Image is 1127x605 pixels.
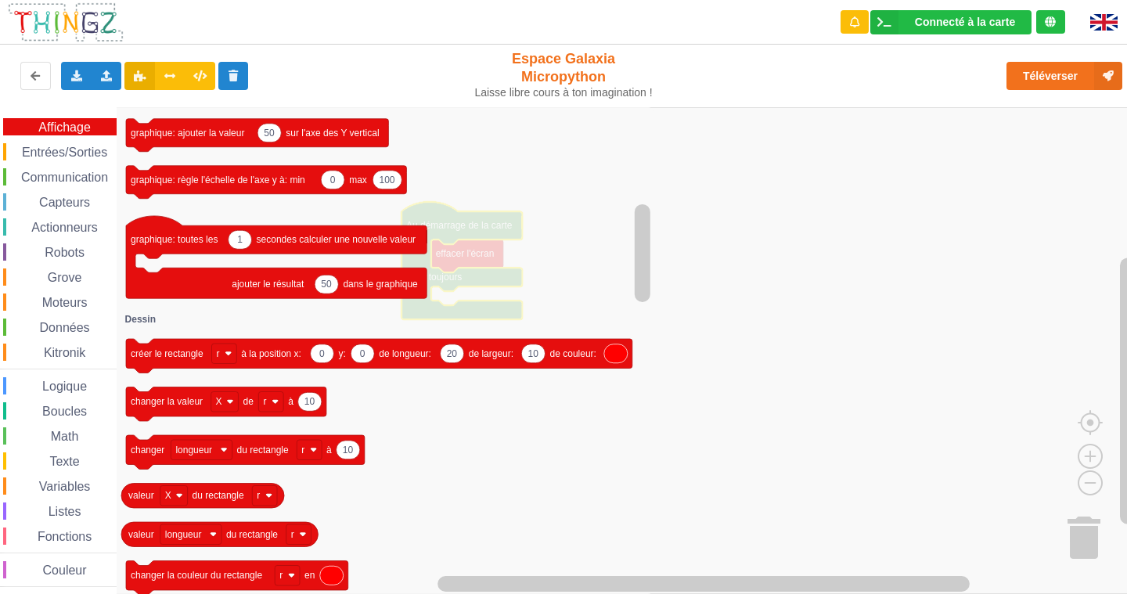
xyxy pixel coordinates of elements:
div: Espace Galaxia Micropython [468,50,660,99]
span: Logique [40,380,89,393]
text: r [301,445,304,456]
text: du rectangle [237,445,289,456]
text: graphique: règle l'échelle de l'axe y à: min [131,175,305,185]
text: 10 [527,348,538,359]
span: Boucles [40,405,89,418]
text: à la position x: [241,348,301,359]
text: 10 [343,445,354,456]
text: r [216,348,219,359]
span: Math [49,430,81,443]
text: de couleur: [550,348,596,359]
text: en [304,570,315,581]
text: longueur [175,445,212,456]
text: secondes calculer une nouvelle valeur [257,234,416,245]
text: 50 [264,128,275,139]
text: de [243,396,254,407]
text: 0 [360,348,365,359]
text: changer la couleur du rectangle [131,570,262,581]
text: sur l'axe des Y vertical [286,128,379,139]
span: Grove [45,271,85,284]
text: r [263,396,266,407]
text: dans le graphique [343,279,418,290]
text: graphique: ajouter la valeur [131,128,244,139]
div: Ta base fonctionne bien ! [870,10,1032,34]
text: 0 [319,348,325,359]
text: max [349,175,367,185]
span: Couleur [41,564,89,577]
text: X [165,490,171,501]
text: 20 [447,348,458,359]
text: valeur [128,490,154,501]
button: Téléverser [1006,62,1122,90]
span: Fonctions [35,530,94,543]
text: valeur [128,529,154,540]
text: graphique: toutes les [131,234,218,245]
div: Tu es connecté au serveur de création de Thingz [1036,10,1065,34]
text: longueur [165,529,202,540]
text: r [257,490,260,501]
text: créer le rectangle [131,348,203,359]
text: 50 [321,279,332,290]
text: y: [339,348,346,359]
text: du rectangle [193,490,244,501]
text: 100 [379,175,394,185]
span: Moteurs [40,296,90,309]
span: Données [38,321,92,334]
span: Kitronik [41,346,88,359]
div: Laisse libre cours à ton imagination ! [468,86,660,99]
text: de longueur: [379,348,431,359]
img: thingz_logo.png [7,2,124,43]
text: ajouter le résultat [232,279,304,290]
text: r [291,529,294,540]
text: changer [131,445,164,456]
span: Variables [37,480,93,493]
text: r [279,570,283,581]
img: gb.png [1090,14,1118,31]
span: Robots [42,246,87,259]
text: à [288,396,293,407]
text: 1 [237,234,243,245]
div: Connecté à la carte [915,16,1015,27]
span: Listes [46,505,84,518]
span: Affichage [36,121,92,134]
text: 0 [330,175,336,185]
text: de largeur: [469,348,513,359]
text: à [326,445,332,456]
span: Capteurs [37,196,92,209]
text: Dessin [125,314,156,325]
text: 10 [304,396,315,407]
span: Actionneurs [29,221,100,234]
span: Communication [19,171,110,184]
text: X [216,396,222,407]
span: Texte [47,455,81,468]
text: changer la valeur [131,396,203,407]
span: Entrées/Sorties [20,146,110,159]
text: du rectangle [226,529,278,540]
